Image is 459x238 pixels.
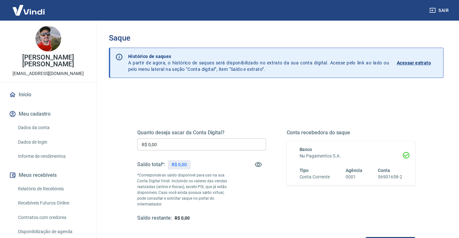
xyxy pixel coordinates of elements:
[15,196,89,210] a: Recebíveis Futuros Online
[287,129,416,136] h5: Conta recebedora do saque
[15,182,89,195] a: Relatório de Recebíveis
[109,33,444,43] h3: Saque
[346,168,362,173] span: Agência
[300,168,309,173] span: Tipo
[8,88,89,102] a: Início
[13,70,84,77] p: [EMAIL_ADDRESS][DOMAIN_NAME]
[15,121,89,134] a: Dados da conta
[172,161,187,168] p: R$ 0,00
[378,174,402,180] h6: 56901658-2
[8,0,50,20] img: Vindi
[15,211,89,224] a: Contratos com credores
[128,53,389,60] p: Histórico de saques
[15,136,89,149] a: Dados de login
[175,215,190,221] span: R$ 0,00
[137,215,172,222] h5: Saldo restante:
[300,174,330,180] h6: Conta Corrente
[137,129,266,136] h5: Quanto deseja sacar da Conta Digital?
[378,168,390,173] span: Conta
[300,153,403,159] h6: Nu Pagamentos S.A.
[397,60,431,66] p: Acessar extrato
[15,150,89,163] a: Informe de rendimentos
[8,107,89,121] button: Meu cadastro
[428,5,451,16] button: Sair
[300,147,312,152] span: Banco
[35,26,61,52] img: 7f4cb6e8-fd64-4692-a80e-d4d5d32c70f3.jpeg
[346,174,362,180] h6: 0001
[137,161,165,168] h5: Saldo total*:
[5,54,91,68] p: [PERSON_NAME] [PERSON_NAME]
[397,53,438,72] a: Acessar extrato
[128,53,389,72] p: A partir de agora, o histórico de saques será disponibilizado no extrato da sua conta digital. Ac...
[137,172,234,207] p: *Corresponde ao saldo disponível para uso na sua Conta Digital Vindi. Incluindo os valores das ve...
[8,168,89,182] button: Meus recebíveis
